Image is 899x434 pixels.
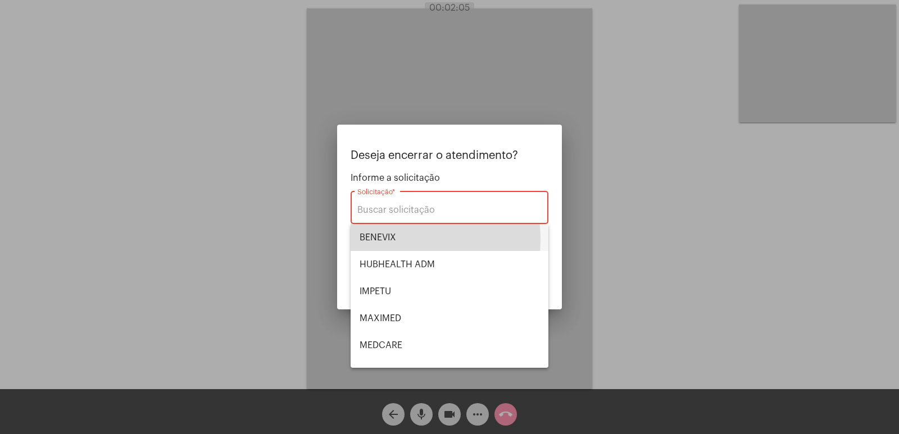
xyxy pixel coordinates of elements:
[360,332,539,359] span: MEDCARE
[360,278,539,305] span: IMPETU
[360,359,539,386] span: POSITIVA
[360,251,539,278] span: HUBHEALTH ADM
[360,305,539,332] span: MAXIMED
[357,205,542,215] input: Buscar solicitação
[351,149,548,162] p: Deseja encerrar o atendimento?
[351,173,548,183] span: Informe a solicitação
[360,224,539,251] span: BENEVIX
